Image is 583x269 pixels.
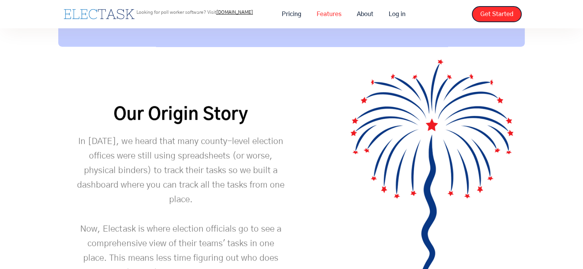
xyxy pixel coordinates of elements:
a: Features [309,6,349,22]
h2: Our Origin Story [76,103,286,127]
p: Looking for poll worker software? Visit [136,10,253,15]
a: Pricing [274,6,309,22]
a: [DOMAIN_NAME] [216,10,253,15]
a: home [62,7,136,21]
a: About [349,6,381,22]
a: Log in [381,6,413,22]
a: Get Started [472,6,522,22]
